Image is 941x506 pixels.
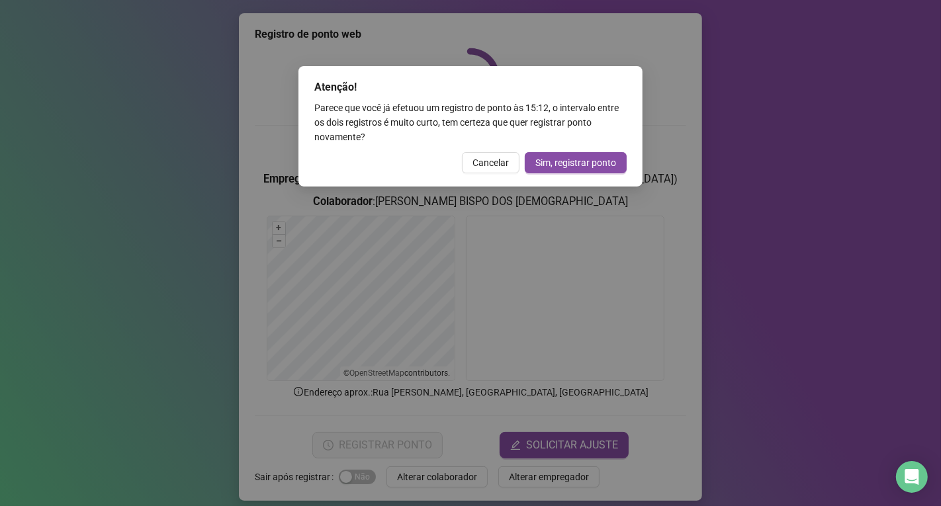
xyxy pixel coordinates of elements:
[525,152,627,173] button: Sim, registrar ponto
[472,155,509,170] span: Cancelar
[535,155,616,170] span: Sim, registrar ponto
[462,152,519,173] button: Cancelar
[314,101,627,144] div: Parece que você já efetuou um registro de ponto às 15:12 , o intervalo entre os dois registros é ...
[896,461,928,493] div: Open Intercom Messenger
[314,79,627,95] div: Atenção!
